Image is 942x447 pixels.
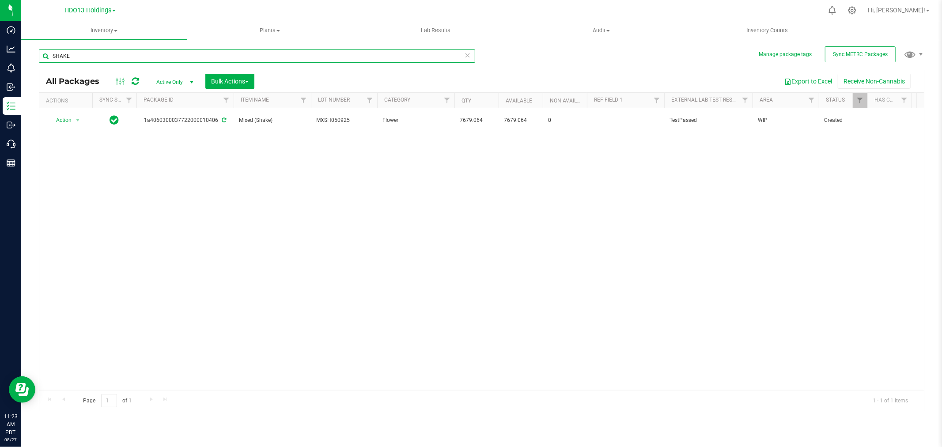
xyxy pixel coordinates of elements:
inline-svg: Outbound [7,121,15,129]
input: Search Package ID, Item Name, SKU, Lot or Part Number... [39,49,475,63]
span: In Sync [110,114,119,126]
span: 7679.064 [504,116,537,125]
p: 11:23 AM PDT [4,413,17,436]
a: Filter [219,93,234,108]
button: Bulk Actions [205,74,254,89]
span: WIP [758,116,813,125]
inline-svg: Dashboard [7,26,15,34]
a: Area [760,97,773,103]
span: Page of 1 [76,394,139,408]
inline-svg: Reports [7,159,15,167]
inline-svg: Monitoring [7,64,15,72]
div: Actions [46,98,89,104]
a: Filter [650,93,664,108]
a: Inventory Counts [684,21,850,40]
a: Package ID [144,97,174,103]
a: Filter [440,93,454,108]
span: Clear [465,49,471,61]
a: Lot Number [318,97,350,103]
a: Filter [897,93,912,108]
a: Filter [122,93,136,108]
span: Plants [187,27,352,34]
span: Audit [519,27,684,34]
span: Flower [382,116,449,125]
inline-svg: Call Center [7,140,15,148]
a: Filter [853,93,867,108]
span: 0 [548,116,582,125]
a: Sync Status [99,97,133,103]
a: Available [506,98,532,104]
span: MXSH050925 [316,116,372,125]
span: 1 - 1 of 1 items [866,394,915,407]
th: Has COA [867,93,912,108]
button: Manage package tags [759,51,812,58]
div: 1a4060300037722000010406 [135,116,235,125]
inline-svg: Inbound [7,83,15,91]
span: All Packages [46,76,108,86]
a: Inventory [21,21,187,40]
a: Filter [804,93,819,108]
a: Category [384,97,410,103]
a: Item Name [241,97,269,103]
span: Hi, [PERSON_NAME]! [868,7,925,14]
a: Filter [363,93,377,108]
button: Sync METRC Packages [825,46,896,62]
a: Plants [187,21,352,40]
a: Filter [296,93,311,108]
span: 7679.064 [460,116,493,125]
a: Audit [518,21,684,40]
a: Non-Available [550,98,589,104]
span: Mixed (Shake) [239,116,306,125]
span: Created [824,116,862,125]
span: Inventory [21,27,187,34]
span: select [72,114,83,126]
input: 1 [101,394,117,408]
span: Sync from Compliance System [220,117,226,123]
iframe: Resource center [9,376,35,403]
a: External Lab Test Result [671,97,741,103]
span: HDO13 Holdings [64,7,111,14]
span: Bulk Actions [211,78,249,85]
a: Lab Results [353,21,518,40]
span: Inventory Counts [734,27,800,34]
div: Manage settings [847,6,858,15]
span: Lab Results [409,27,462,34]
button: Receive Non-Cannabis [838,74,911,89]
a: Qty [462,98,471,104]
inline-svg: Analytics [7,45,15,53]
span: TestPassed [670,116,747,125]
a: Ref Field 1 [594,97,623,103]
a: Status [826,97,845,103]
p: 08/27 [4,436,17,443]
span: Sync METRC Packages [833,51,888,57]
inline-svg: Inventory [7,102,15,110]
button: Export to Excel [779,74,838,89]
span: Action [48,114,72,126]
a: Filter [738,93,753,108]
